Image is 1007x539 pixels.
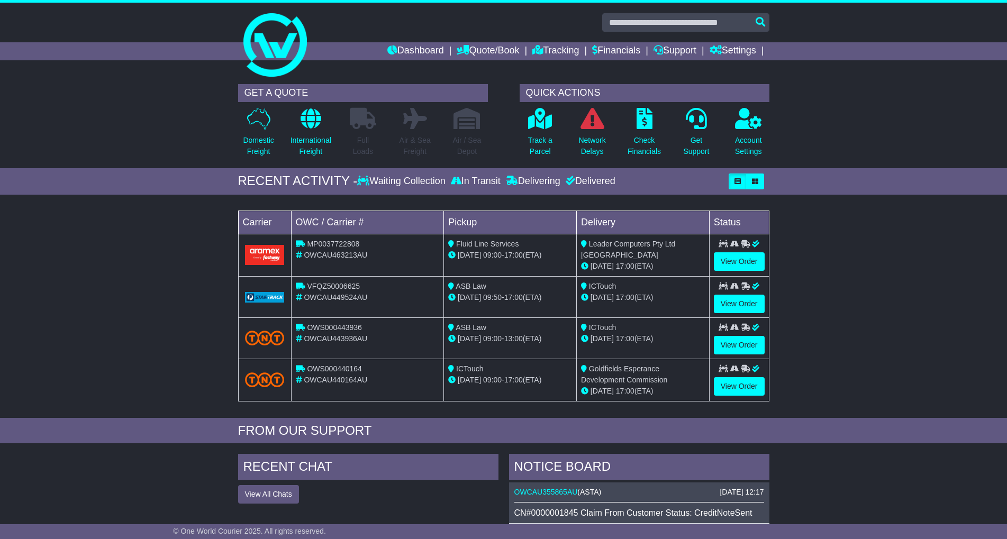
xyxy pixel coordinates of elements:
td: Status [709,211,769,234]
td: Carrier [238,211,291,234]
button: View All Chats [238,485,299,504]
span: OWCAU443936AU [304,334,367,343]
a: NetworkDelays [578,107,606,163]
span: ICTouch [456,364,483,373]
a: Support [654,42,696,60]
span: ICTouch [589,323,616,332]
div: Delivering [503,176,563,187]
span: [DATE] [458,376,481,384]
p: Domestic Freight [243,135,274,157]
span: Leader Computers Pty Ltd [GEOGRAPHIC_DATA] [581,240,675,259]
div: [DATE] 12:17 [720,488,764,497]
td: Delivery [576,211,709,234]
p: Account Settings [735,135,762,157]
div: NOTICE BOARD [509,454,769,482]
div: Delivered [563,176,615,187]
span: 17:00 [616,293,634,302]
a: View Order [714,377,765,396]
span: ASTA [580,488,599,496]
span: [DATE] [458,251,481,259]
div: (ETA) [581,292,705,303]
a: DomesticFreight [242,107,274,163]
span: © One World Courier 2025. All rights reserved. [173,527,326,535]
div: RECENT CHAT [238,454,498,482]
div: CN#0000001845 Claim From Customer Status: CreditNoteSent [514,508,764,518]
div: Waiting Collection [357,176,448,187]
div: - (ETA) [448,250,572,261]
a: InternationalFreight [290,107,332,163]
span: Fluid Line Services [456,240,519,248]
p: Get Support [683,135,709,157]
p: Network Delays [578,135,605,157]
p: Air & Sea Freight [400,135,431,157]
span: ASB Law [456,323,486,332]
span: [DATE] [458,334,481,343]
span: 09:50 [483,293,502,302]
div: ( ) [514,488,764,497]
a: Quote/Book [457,42,519,60]
span: [DATE] [591,293,614,302]
span: OWCAU463213AU [304,251,367,259]
a: AccountSettings [734,107,763,163]
span: OWS000440164 [307,364,362,373]
span: 09:00 [483,251,502,259]
td: Pickup [444,211,577,234]
div: - (ETA) [448,292,572,303]
a: Dashboard [387,42,444,60]
span: [DATE] [591,262,614,270]
span: 17:00 [504,293,523,302]
span: ICTouch [589,282,616,290]
a: Track aParcel [528,107,553,163]
span: 13:00 [504,334,523,343]
a: GetSupport [683,107,710,163]
a: View Order [714,336,765,354]
div: FROM OUR SUPPORT [238,423,769,438]
span: OWCAU449524AU [304,293,367,302]
span: 17:00 [616,262,634,270]
span: VFQZ50006625 [307,282,360,290]
div: QUICK ACTIONS [520,84,769,102]
span: [DATE] [591,387,614,395]
p: International Freight [291,135,331,157]
div: In Transit [448,176,503,187]
span: [DATE] [458,293,481,302]
span: 09:00 [483,334,502,343]
a: View Order [714,295,765,313]
div: (ETA) [581,261,705,272]
span: OWCAU440164AU [304,376,367,384]
span: 17:00 [616,334,634,343]
a: Settings [710,42,756,60]
span: OWS000443936 [307,323,362,332]
p: Check Financials [628,135,661,157]
a: View Order [714,252,765,271]
img: TNT_Domestic.png [245,372,285,387]
div: RECENT ACTIVITY - [238,173,358,189]
div: (ETA) [581,333,705,344]
span: MP0037722808 [307,240,359,248]
span: 17:00 [504,376,523,384]
span: ASB Law [456,282,486,290]
div: - (ETA) [448,333,572,344]
a: OWCAU355865AU [514,488,578,496]
span: [DATE] [591,334,614,343]
p: Full Loads [350,135,376,157]
p: Air / Sea Depot [453,135,482,157]
img: TNT_Domestic.png [245,331,285,345]
div: (ETA) [581,386,705,397]
div: - (ETA) [448,374,572,386]
img: Aramex.png [245,245,285,264]
img: GetCarrierServiceLogo [245,292,285,303]
a: Tracking [532,42,579,60]
span: 17:00 [616,387,634,395]
p: Track a Parcel [528,135,552,157]
span: 17:00 [504,251,523,259]
div: GET A QUOTE [238,84,488,102]
span: 09:00 [483,376,502,384]
td: OWC / Carrier # [291,211,444,234]
a: CheckFinancials [627,107,661,163]
a: Financials [592,42,640,60]
span: Goldfields Esperance Development Commission [581,364,667,384]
